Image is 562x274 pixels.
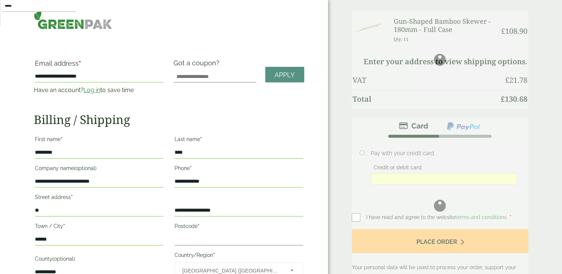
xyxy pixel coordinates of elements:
abbr: required [63,223,65,229]
a: Log in [84,87,100,94]
abbr: required [213,252,215,258]
span: Apply [274,71,295,79]
label: Email address [35,60,163,71]
h2: Billing / Shipping [34,112,304,127]
abbr: required [198,223,199,229]
img: GreenPak Supplies [34,10,112,29]
span: (optional) [74,165,97,171]
label: Company name [35,163,163,176]
label: County [35,254,163,266]
abbr: required [71,194,73,200]
label: Got a coupon? [173,59,222,71]
label: Country/Region [175,250,303,262]
p: Have an account? to save time [34,86,165,95]
abbr: required [190,165,192,171]
span: (optional) [52,256,75,262]
label: Phone [175,163,303,176]
abbr: required [61,136,62,142]
label: Postcode [175,221,303,234]
label: Street address [35,192,163,205]
label: Town / City [35,221,163,234]
label: First name [35,134,163,147]
abbr: required [200,136,202,142]
abbr: required [79,59,81,67]
a: Apply [265,67,304,83]
label: Last name [175,134,303,147]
